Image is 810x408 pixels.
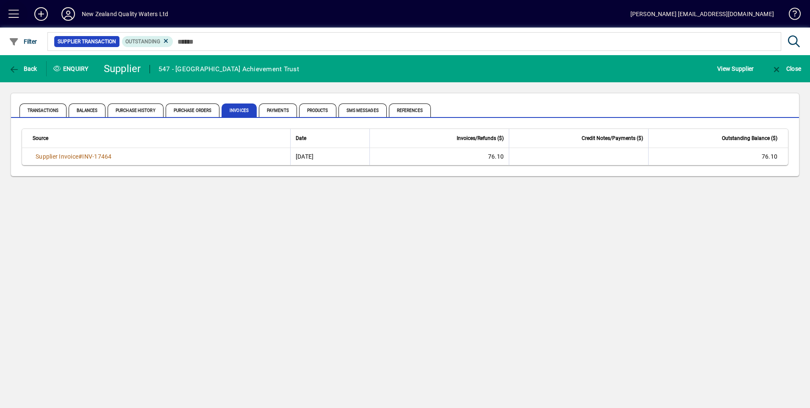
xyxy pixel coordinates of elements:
[222,103,257,117] span: Invoices
[763,61,810,76] app-page-header-button: Close enquiry
[7,61,39,76] button: Back
[290,148,369,165] td: [DATE]
[722,134,777,143] span: Outstanding Balance ($)
[782,2,799,29] a: Knowledge Base
[158,62,299,76] div: 547 - [GEOGRAPHIC_DATA] Achievement Trust
[648,148,788,165] td: 76.10
[69,103,105,117] span: Balances
[296,134,306,143] span: Date
[299,103,336,117] span: Products
[104,62,141,75] div: Supplier
[717,62,754,75] span: View Supplier
[296,134,364,143] div: Date
[9,38,37,45] span: Filter
[125,39,160,45] span: Outstanding
[33,152,115,161] a: Supplier Invoice#INV-17464
[28,6,55,22] button: Add
[715,61,756,76] button: View Supplier
[457,134,504,143] span: Invoices/Refunds ($)
[47,62,97,75] div: Enquiry
[582,134,643,143] span: Credit Notes/Payments ($)
[166,103,220,117] span: Purchase Orders
[58,37,116,46] span: Supplier Transaction
[259,103,297,117] span: Payments
[19,103,67,117] span: Transactions
[9,65,37,72] span: Back
[630,7,774,21] div: [PERSON_NAME] [EMAIL_ADDRESS][DOMAIN_NAME]
[78,153,82,160] span: #
[55,6,82,22] button: Profile
[389,103,431,117] span: References
[771,65,801,72] span: Close
[338,103,387,117] span: SMS Messages
[7,34,39,49] button: Filter
[108,103,164,117] span: Purchase History
[82,153,111,160] span: INV-17464
[33,134,48,143] span: Source
[122,36,173,47] mat-chip: Outstanding Status: Outstanding
[36,153,78,160] span: Supplier Invoice
[369,148,509,165] td: 76.10
[82,7,168,21] div: New Zealand Quality Waters Ltd
[769,61,803,76] button: Close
